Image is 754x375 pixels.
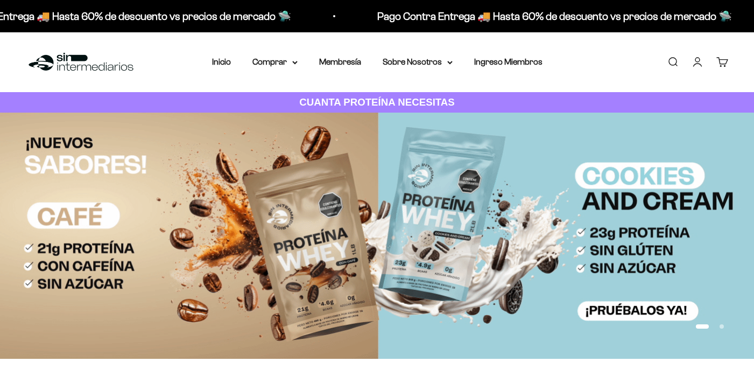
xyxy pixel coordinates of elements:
[474,57,542,66] a: Ingreso Miembros
[383,55,453,69] summary: Sobre Nosotros
[371,8,725,25] p: Pago Contra Entrega 🚚 Hasta 60% de descuento vs precios de mercado 🛸
[212,57,231,66] a: Inicio
[252,55,298,69] summary: Comprar
[319,57,361,66] a: Membresía
[299,96,455,108] strong: CUANTA PROTEÍNA NECESITAS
